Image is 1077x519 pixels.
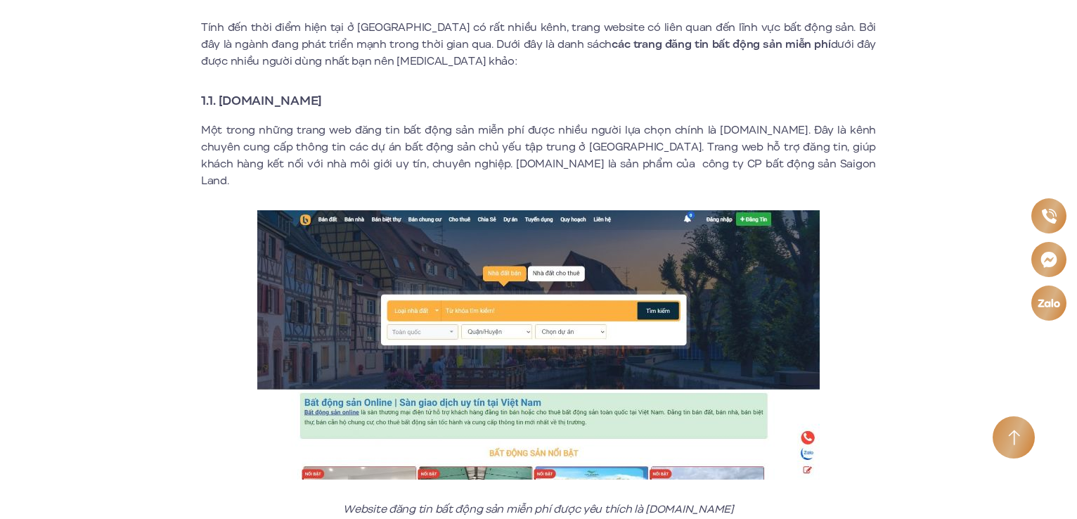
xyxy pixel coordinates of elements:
img: Messenger icon [1040,251,1057,268]
p: Một trong những trang web đăng tin bất động sản miễn phí được nhiều người lựa chọn chính là [DOMA... [201,122,876,189]
img: Zalo icon [1037,299,1060,307]
img: Phone icon [1041,209,1056,224]
strong: 1.1. [DOMAIN_NAME] [201,91,322,110]
em: Website đăng tin bất động sản miễn phí được yêu thích là [DOMAIN_NAME] [343,501,733,517]
img: Arrow icon [1008,430,1020,446]
strong: các trang đăng tin bất động sản miễn phí [612,37,830,52]
p: Tính đến thời điểm hiện tại ở [GEOGRAPHIC_DATA] có rất nhiều kênh, trang website có liên quan đến... [201,19,876,70]
img: Website đăng tin bất động sản miễn phí được yêu thích là Batdongsanonline.vn [257,210,820,480]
